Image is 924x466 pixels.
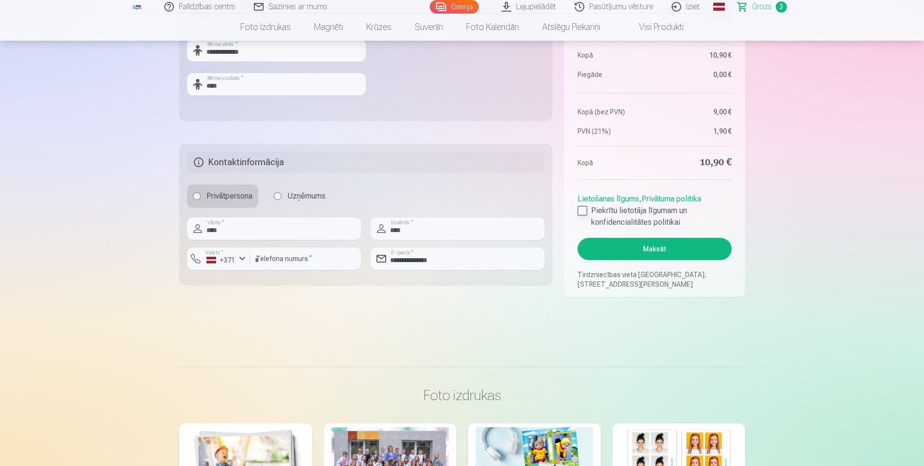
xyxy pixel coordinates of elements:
a: Foto izdrukas [229,14,302,41]
button: Valsts*+371 [187,248,250,270]
span: 3 [776,1,787,13]
dt: Kopā (bez PVN) [578,107,650,117]
dd: 9,00 € [659,107,732,117]
a: Suvenīri [403,14,454,41]
a: Atslēgu piekariņi [531,14,612,41]
dd: 10,90 € [659,50,732,60]
a: Krūzes [355,14,403,41]
dt: Kopā [578,156,650,170]
dt: PVN (21%) [578,126,650,136]
label: Valsts [203,249,226,256]
input: Uzņēmums [274,192,282,200]
a: Privātuma politika [642,194,701,203]
div: +371 [206,255,235,265]
label: Uzņēmums [268,185,331,208]
dd: 0,00 € [659,70,732,79]
a: Visi produkti [612,14,695,41]
span: Grozs [752,1,772,13]
a: Magnēti [302,14,355,41]
label: Privātpersona [187,185,258,208]
button: Maksāt [578,238,731,260]
dt: Piegāde [578,70,650,79]
dd: 10,90 € [659,156,732,170]
p: Tirdzniecības vieta [GEOGRAPHIC_DATA], [STREET_ADDRESS][PERSON_NAME] [578,270,731,289]
input: Privātpersona [193,192,201,200]
div: , [578,189,731,228]
h5: Kontaktinformācija [187,152,545,173]
dd: 1,90 € [659,126,732,136]
a: Foto kalendāri [454,14,531,41]
a: Lietošanas līgums [578,194,639,203]
dt: Kopā [578,50,650,60]
h3: Foto izdrukas [187,387,737,404]
img: /fa3 [132,4,142,10]
label: Piekrītu lietotāja līgumam un konfidencialitātes politikai [578,205,731,228]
